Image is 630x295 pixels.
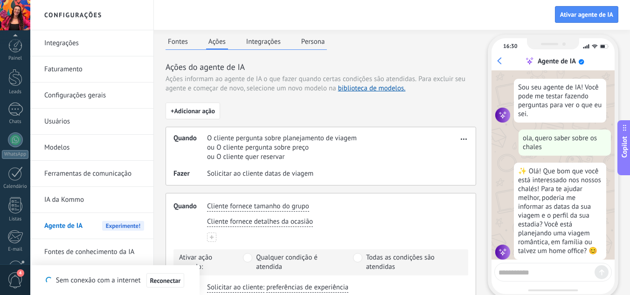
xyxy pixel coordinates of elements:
div: E-mail [2,247,29,253]
span: Quando [173,202,207,242]
a: Agente de IA Experimente! [44,213,144,239]
span: Ativar agente de IA [560,11,613,18]
li: IA da Kommo [30,187,153,213]
li: Usuários [30,109,153,135]
a: Usuários [44,109,144,135]
a: Modelos [44,135,144,161]
li: Ferramentas de comunicação [30,161,153,187]
span: Experimente! [102,221,144,231]
h3: Ações do agente de IA [166,61,476,73]
li: Modelos [30,135,153,161]
button: Reconectar [146,273,185,288]
span: Agente de IA [44,213,83,239]
button: +Adicionar ação [166,103,220,119]
div: Sem conexão com a internet [46,273,184,288]
div: Painel [2,55,29,62]
a: Integrações [44,30,144,56]
button: Cliente fornece detalhes da ocasião [207,217,313,227]
li: Configurações gerais [30,82,153,109]
a: IA da Kommo [44,187,144,213]
span: Reconectar [150,277,181,284]
div: Chats [2,119,29,125]
li: Agente de IA [30,213,153,239]
button: Ativar agente de IA [555,6,618,23]
button: Ações [206,34,228,50]
div: Agente de IA [538,57,576,66]
div: WhatsApp [2,150,28,159]
span: Todas as condições são atendidas [366,253,463,272]
a: Fontes de conhecimento da IA [44,239,144,265]
span: + Adicionar ação [171,108,215,114]
span: ou O cliente pergunta sobre preço [207,143,357,152]
button: Persona [299,34,327,48]
span: Para excluir seu agente e começar de novo, selecione um novo modelo na [166,75,465,93]
span: Copilot [620,136,629,158]
span: Ativar ação quando: [179,253,236,272]
span: Qualquer condição é atendida [256,253,343,272]
span: Solicitar ao cliente [207,283,263,292]
button: Cliente fornece tamanho do grupo [207,202,309,212]
div: Listas [2,216,29,222]
a: Ferramentas de comunicação [44,161,144,187]
a: biblioteca de modelos. [338,84,406,93]
div: ✨ Olá! Que bom que você está interessado nos nossos chalés! Para te ajudar melhor, poderia me inf... [514,163,606,260]
button: Fontes [166,34,190,48]
span: Cliente fornece tamanho do grupo [207,202,309,211]
span: O cliente pergunta sobre planejamento de viagem [207,134,357,143]
div: 16:30 [503,43,517,50]
span: ou O cliente quer reservar [207,152,357,162]
span: 4 [17,269,24,277]
span: Fazer [173,169,207,178]
div: Sou seu agente de IA! Você pode me testar fazendo perguntas para ver o que eu sei. [514,79,606,123]
button: preferências de experiência [266,283,348,293]
li: Faturamento [30,56,153,82]
img: agent icon [495,245,510,260]
a: Configurações gerais [44,82,144,109]
span: Quando [173,134,207,162]
img: agent icon [495,108,510,123]
li: Fontes de conhecimento da IA [30,239,153,265]
div: Leads [2,89,29,95]
span: Solicitar ao cliente datas de viagem [207,169,313,178]
span: : [263,283,264,292]
div: Calendário [2,184,29,190]
button: Solicitar ao cliente: [207,283,264,293]
a: Faturamento [44,56,144,82]
div: ola, quero saber sobre os chales [519,130,611,156]
button: Integrações [244,34,283,48]
span: Ações informam ao agente de IA o que fazer quando certas condições são atendidas. [166,75,416,84]
li: Integrações [30,30,153,56]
